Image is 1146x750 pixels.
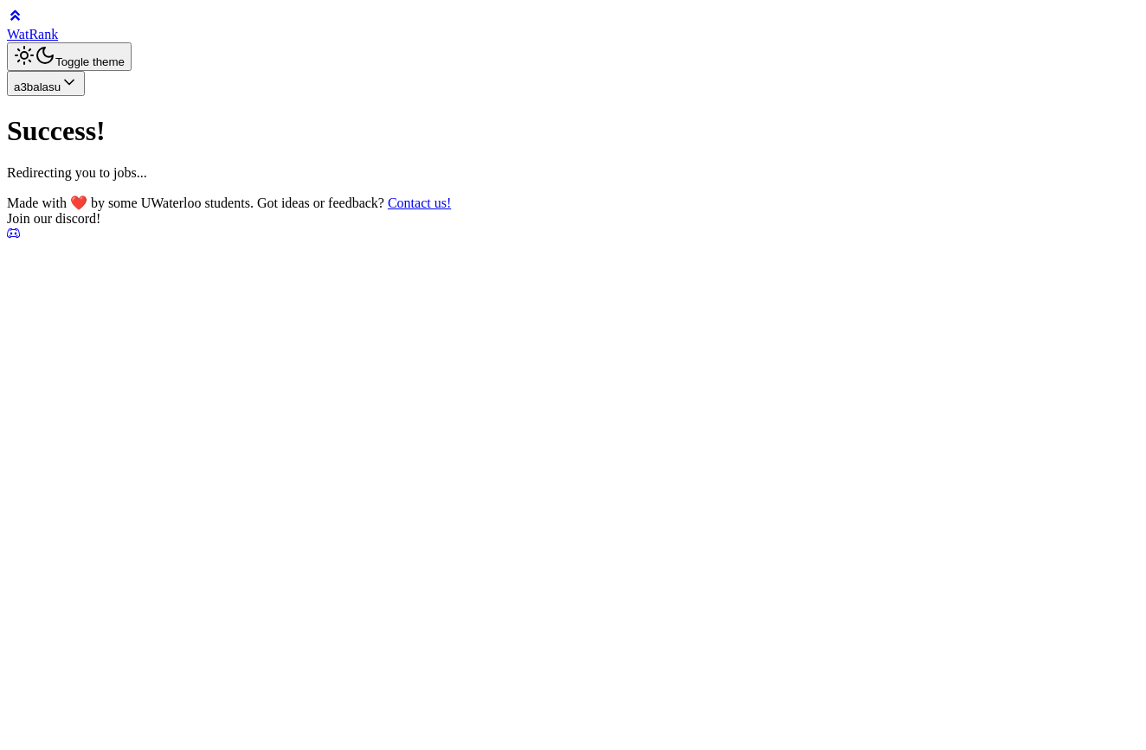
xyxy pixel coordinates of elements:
span: Rank [29,27,58,42]
a: Contact us! [388,196,451,210]
span: Toggle theme [55,55,125,68]
span: Made with ❤️ by some UWaterloo students. Got ideas or feedback? [7,196,451,210]
h1: Success! [7,115,1139,147]
a: WatRank [7,7,1139,42]
button: a3balasu [7,71,85,96]
button: Toggle theme [7,42,132,71]
div: Wat [7,27,1139,42]
span: a3balasu [14,80,61,93]
div: Join our discord! [7,211,1139,227]
p: Redirecting you to jobs... [7,165,1139,181]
